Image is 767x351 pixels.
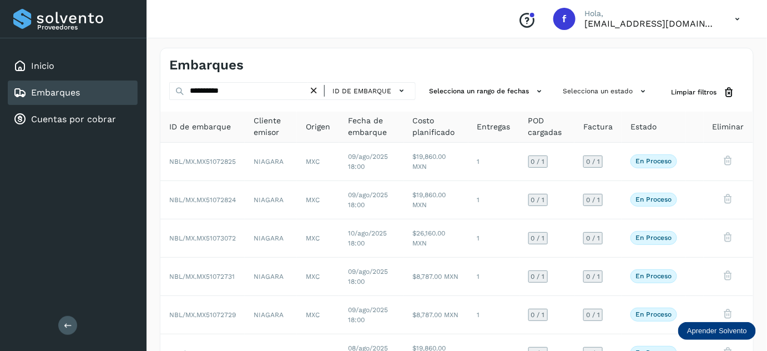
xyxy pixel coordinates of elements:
p: fyc3@mexamerik.com [584,18,718,29]
td: $26,160.00 MXN [404,219,468,258]
span: Factura [583,121,613,133]
td: $19,860.00 MXN [404,143,468,181]
span: Costo planificado [413,115,460,138]
button: ID de embarque [329,83,411,99]
span: 09/ago/2025 18:00 [348,191,388,209]
div: Aprender Solvento [678,322,756,340]
span: NBL/MX.MX51072824 [169,196,236,204]
p: Aprender Solvento [687,327,747,335]
td: MXC [297,296,339,334]
span: ID de embarque [332,86,391,96]
span: 09/ago/2025 18:00 [348,306,388,324]
span: 09/ago/2025 18:00 [348,153,388,171]
span: NBL/MX.MX51073072 [169,234,236,242]
span: 0 / 1 [531,273,545,280]
p: En proceso [635,234,672,242]
span: 10/ago/2025 18:00 [348,229,387,247]
td: MXC [297,258,339,296]
td: MXC [297,219,339,258]
p: Proveedores [37,23,133,31]
a: Embarques [31,87,80,98]
h4: Embarques [169,57,244,73]
div: Inicio [8,54,138,78]
span: Entregas [477,121,511,133]
span: Fecha de embarque [348,115,395,138]
a: Cuentas por cobrar [31,114,116,124]
span: Limpiar filtros [671,87,717,97]
button: Limpiar filtros [662,82,744,103]
span: 0 / 1 [531,158,545,165]
td: MXC [297,181,339,219]
div: Embarques [8,81,138,105]
button: Selecciona un rango de fechas [425,82,549,101]
td: 1 [468,143,519,181]
span: 0 / 1 [586,235,600,242]
td: 1 [468,219,519,258]
span: 0 / 1 [531,197,545,203]
td: 1 [468,258,519,296]
span: Origen [306,121,330,133]
span: 0 / 1 [531,235,545,242]
span: NBL/MX.MX51072729 [169,311,236,319]
td: NIAGARA [245,181,297,219]
span: 0 / 1 [586,312,600,318]
td: $19,860.00 MXN [404,181,468,219]
td: NIAGARA [245,296,297,334]
span: 0 / 1 [586,197,600,203]
p: Hola, [584,9,718,18]
td: NIAGARA [245,258,297,296]
td: $8,787.00 MXN [404,258,468,296]
p: En proceso [635,157,672,165]
td: 1 [468,296,519,334]
td: NIAGARA [245,143,297,181]
button: Selecciona un estado [558,82,653,101]
td: MXC [297,143,339,181]
td: NIAGARA [245,219,297,258]
span: 0 / 1 [586,273,600,280]
span: 0 / 1 [586,158,600,165]
td: 1 [468,181,519,219]
span: ID de embarque [169,121,231,133]
span: Eliminar [713,121,744,133]
a: Inicio [31,61,54,71]
span: Estado [630,121,657,133]
td: $8,787.00 MXN [404,296,468,334]
p: En proceso [635,195,672,203]
span: 09/ago/2025 18:00 [348,268,388,285]
span: NBL/MX.MX51072825 [169,158,236,166]
span: 0 / 1 [531,312,545,318]
p: En proceso [635,310,672,318]
p: En proceso [635,272,672,280]
span: NBL/MX.MX51072731 [169,273,235,280]
span: Cliente emisor [254,115,288,138]
span: POD cargadas [528,115,566,138]
div: Cuentas por cobrar [8,107,138,132]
